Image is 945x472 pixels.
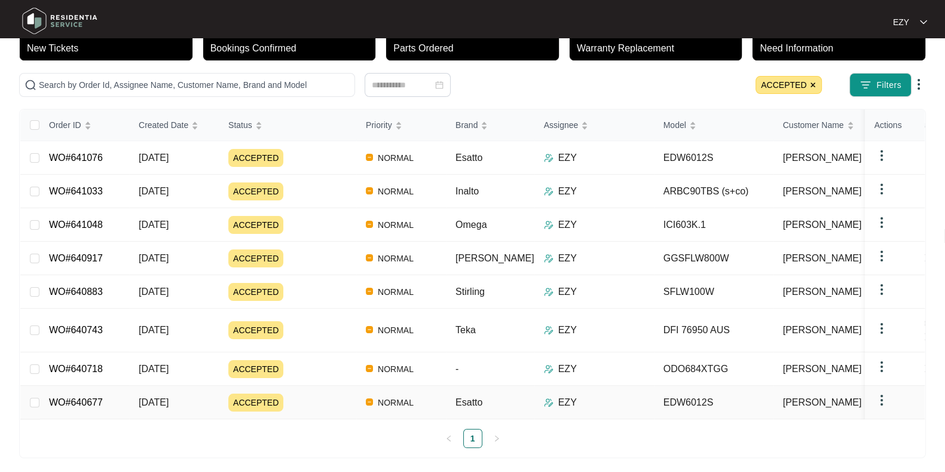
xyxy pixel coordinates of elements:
[860,79,871,91] img: filter icon
[654,175,773,208] td: ARBC90TBS (s+co)
[228,118,252,132] span: Status
[773,109,893,141] th: Customer Name
[393,41,559,56] p: Parts Ordered
[366,187,373,194] img: Vercel Logo
[39,109,129,141] th: Order ID
[139,186,169,196] span: [DATE]
[654,309,773,352] td: DFI 76950 AUS
[455,253,534,263] span: [PERSON_NAME]
[654,109,773,141] th: Model
[558,285,577,299] p: EZY
[544,254,553,263] img: Assigner Icon
[783,184,862,199] span: [PERSON_NAME]
[373,251,418,266] span: NORMAL
[25,79,36,91] img: search-icon
[558,151,577,165] p: EZY
[49,153,103,163] a: WO#641076
[654,208,773,242] td: ICI603K.1
[446,109,534,141] th: Brand
[455,364,458,374] span: -
[373,395,418,410] span: NORMAL
[455,287,485,297] span: Stirling
[139,325,169,335] span: [DATE]
[373,323,418,337] span: NORMAL
[439,429,458,448] button: left
[455,118,478,132] span: Brand
[893,16,909,28] p: EZY
[18,3,102,39] img: residentia service logo
[366,365,373,372] img: Vercel Logo
[874,215,889,230] img: dropdown arrow
[228,182,283,200] span: ACCEPTED
[544,118,579,132] span: Assignee
[558,395,577,410] p: EZY
[455,397,482,407] span: Esatto
[874,249,889,263] img: dropdown arrow
[463,429,482,448] li: 1
[783,395,862,410] span: [PERSON_NAME]
[809,81,816,89] img: close icon
[455,220,487,230] span: Omega
[210,41,376,56] p: Bookings Confirmed
[874,393,889,407] img: dropdown arrow
[654,242,773,275] td: GGSFLW800W
[455,153,482,163] span: Esatto
[366,221,373,228] img: Vercel Logo
[558,251,577,266] p: EZY
[849,73,912,97] button: filter iconFilters
[228,216,283,234] span: ACCEPTED
[366,254,373,261] img: Vercel Logo
[228,360,283,378] span: ACCEPTED
[493,435,500,442] span: right
[455,186,479,196] span: Inalto
[366,398,373,406] img: Vercel Logo
[544,287,553,297] img: Assigner Icon
[139,287,169,297] span: [DATE]
[558,362,577,376] p: EZY
[874,182,889,196] img: dropdown arrow
[558,184,577,199] p: EZY
[49,287,103,297] a: WO#640883
[139,397,169,407] span: [DATE]
[49,220,103,230] a: WO#641048
[756,76,822,94] span: ACCEPTED
[219,109,356,141] th: Status
[544,325,553,335] img: Assigner Icon
[373,151,418,165] span: NORMAL
[39,78,350,92] input: Search by Order Id, Assignee Name, Customer Name, Brand and Model
[455,325,476,335] span: Teka
[228,283,283,301] span: ACCEPTED
[487,429,506,448] li: Next Page
[366,288,373,295] img: Vercel Logo
[544,187,553,196] img: Assigner Icon
[865,109,925,141] th: Actions
[654,141,773,175] td: EDW6012S
[534,109,654,141] th: Assignee
[356,109,446,141] th: Priority
[445,435,452,442] span: left
[577,41,742,56] p: Warranty Replacement
[49,253,103,263] a: WO#640917
[783,323,862,337] span: [PERSON_NAME]
[544,364,553,374] img: Assigner Icon
[366,118,392,132] span: Priority
[544,398,553,407] img: Assigner Icon
[49,186,103,196] a: WO#641033
[544,153,553,163] img: Assigner Icon
[228,321,283,339] span: ACCEPTED
[139,364,169,374] span: [DATE]
[373,285,418,299] span: NORMAL
[49,118,81,132] span: Order ID
[366,154,373,161] img: Vercel Logo
[783,218,862,232] span: [PERSON_NAME]
[558,218,577,232] p: EZY
[654,275,773,309] td: SFLW100W
[139,153,169,163] span: [DATE]
[760,41,925,56] p: Need Information
[783,285,862,299] span: [PERSON_NAME]
[874,360,889,374] img: dropdown arrow
[874,282,889,297] img: dropdown arrow
[228,149,283,167] span: ACCEPTED
[912,77,926,92] img: dropdown arrow
[49,364,103,374] a: WO#640718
